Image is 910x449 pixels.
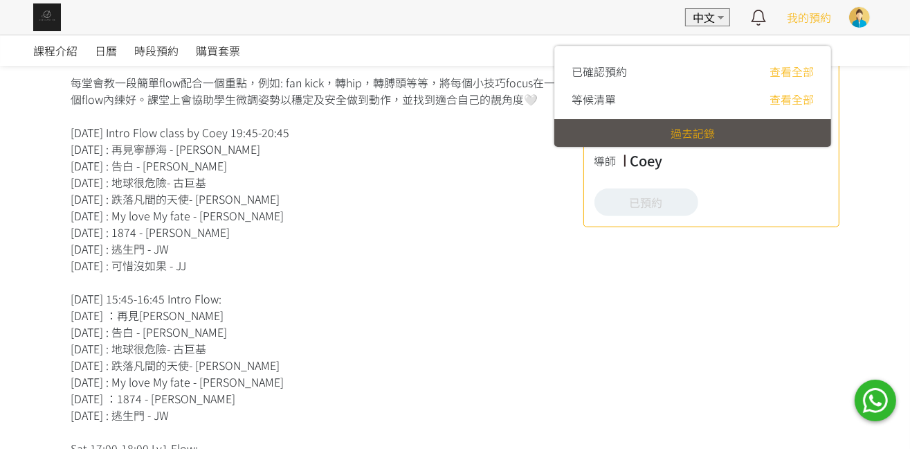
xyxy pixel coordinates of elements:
[196,42,240,59] span: 購買套票
[134,35,179,66] a: 時段預約
[594,152,624,169] div: 導師
[95,35,117,66] a: 日曆
[95,42,117,59] span: 日曆
[630,150,663,171] div: Coey
[33,35,78,66] a: 課程介紹
[671,125,715,141] a: 過去記錄
[770,91,814,107] a: 查看全部
[134,42,179,59] span: 時段預約
[572,63,627,80] span: 已確認預約
[33,3,61,31] img: img_61c0148bb0266
[787,9,831,26] a: 我的預約
[770,63,814,80] a: 查看全部
[33,42,78,59] span: 課程介紹
[572,91,616,107] span: 等候清單
[196,35,240,66] a: 購買套票
[594,188,698,216] a: 已預約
